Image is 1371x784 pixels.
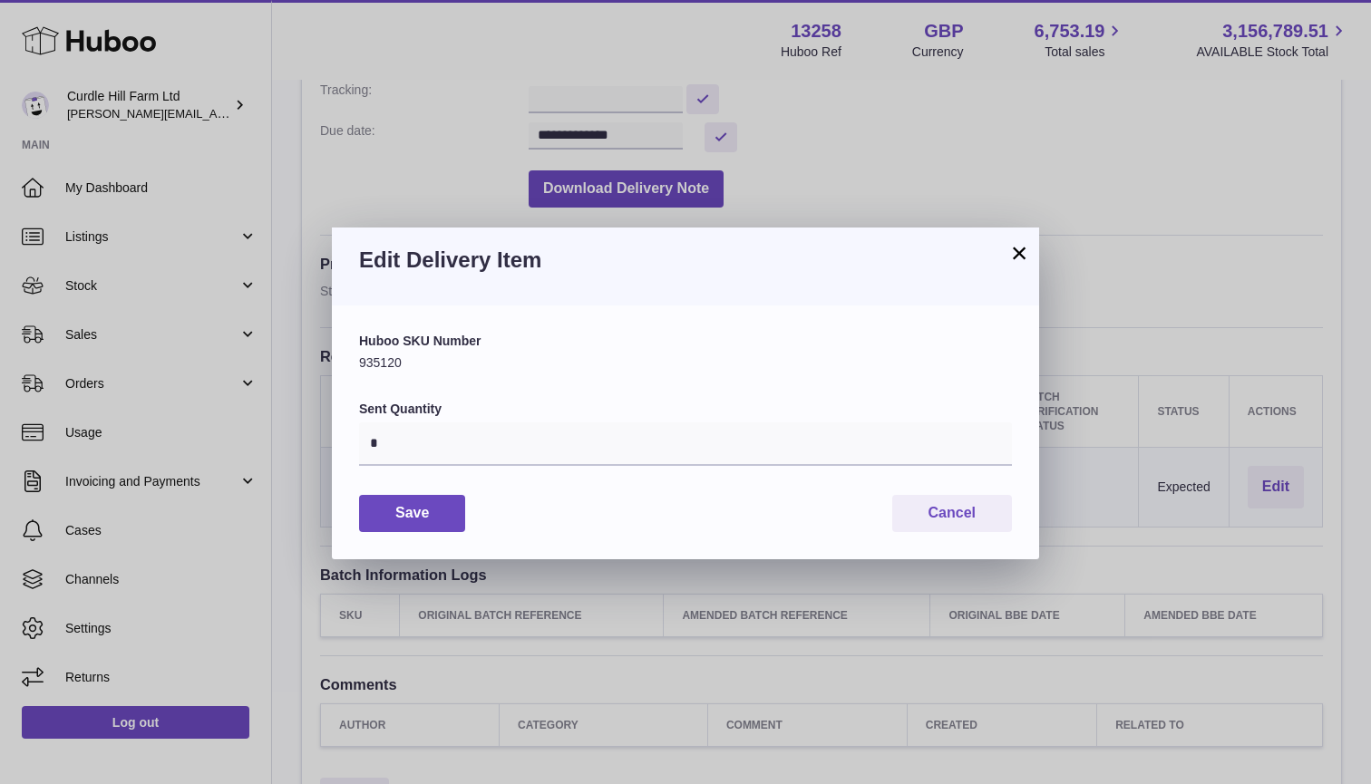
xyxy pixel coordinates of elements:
[359,333,1012,350] label: Huboo SKU Number
[359,333,1012,372] div: 935120
[892,495,1012,532] button: Cancel
[1008,242,1030,264] button: ×
[359,401,1012,418] label: Sent Quantity
[359,495,465,532] button: Save
[359,246,1012,275] h3: Edit Delivery Item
